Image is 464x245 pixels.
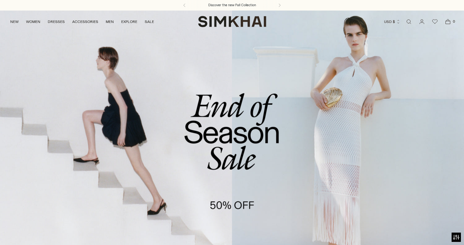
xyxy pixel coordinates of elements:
[106,15,114,29] a: MEN
[208,3,256,8] a: Discover the new Fall Collection
[72,15,98,29] a: ACCESSORIES
[429,16,441,28] a: Wishlist
[403,16,415,28] a: Open search modal
[384,15,400,29] button: USD $
[442,16,454,28] a: Open cart modal
[10,15,19,29] a: NEW
[145,15,154,29] a: SALE
[121,15,137,29] a: EXPLORE
[48,15,65,29] a: DRESSES
[416,16,428,28] a: Go to the account page
[26,15,40,29] a: WOMEN
[451,19,457,24] span: 0
[198,16,266,28] a: SIMKHAI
